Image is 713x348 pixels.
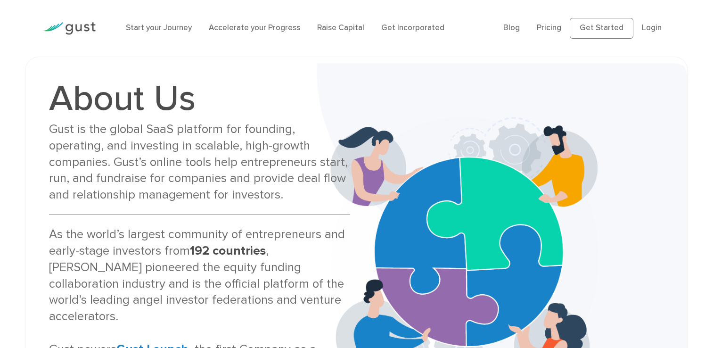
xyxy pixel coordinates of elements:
a: Get Incorporated [381,23,444,33]
h1: About Us [49,81,350,116]
a: Get Started [570,18,633,39]
a: Start your Journey [126,23,192,33]
div: Gust is the global SaaS platform for founding, operating, and investing in scalable, high-growth ... [49,121,350,203]
a: Pricing [537,23,561,33]
img: Gust Logo [43,22,96,35]
strong: 192 countries [190,243,266,258]
a: Blog [503,23,520,33]
a: Login [642,23,662,33]
a: Raise Capital [317,23,364,33]
a: Accelerate your Progress [209,23,300,33]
